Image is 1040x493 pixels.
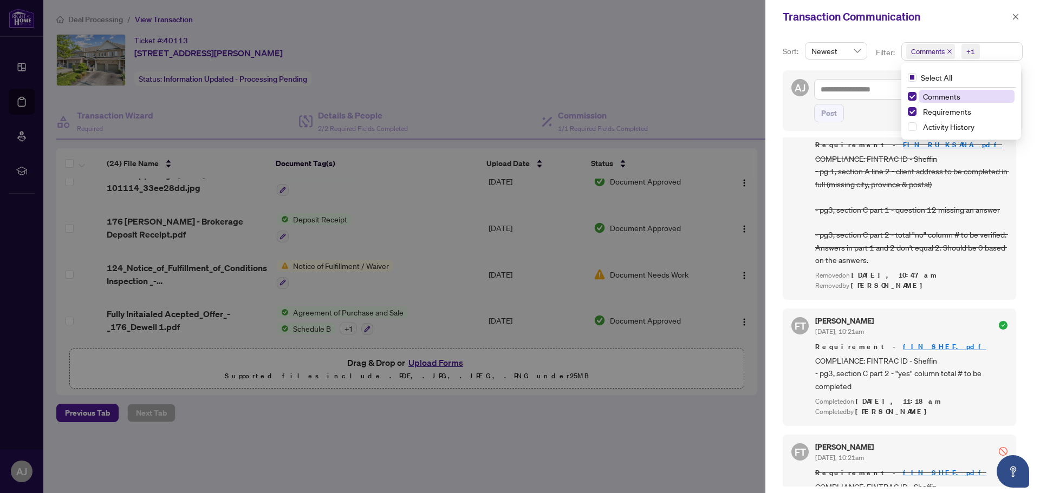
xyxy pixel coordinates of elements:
[919,105,1015,118] span: Requirements
[916,71,957,83] span: Select All
[903,342,986,351] a: fIN SHEF.pdf
[815,397,1007,407] div: Completed on
[856,397,942,406] span: [DATE], 11:18am
[999,321,1007,330] span: check-circle
[855,407,933,416] span: [PERSON_NAME]
[795,80,805,95] span: AJ
[815,327,864,336] span: [DATE], 10:21am
[815,153,1007,266] span: COMPLIANCE: FINTRAC ID - Sheffin - pg 1, section A line 2 - client address to be completed in ful...
[966,46,975,57] div: +1
[906,44,955,59] span: Comments
[919,120,1015,133] span: Activity History
[815,453,864,462] span: [DATE], 10:21am
[815,341,1007,352] span: Requirement -
[997,455,1029,488] button: Open asap
[814,104,844,122] button: Post
[999,447,1007,456] span: stop
[795,318,806,333] span: FT
[947,49,952,54] span: close
[815,271,1007,281] div: Removed on
[815,407,1007,417] div: Completed by
[795,444,806,459] span: FT
[876,47,896,58] p: Filter:
[923,91,960,101] span: Comments
[783,9,1009,25] div: Transaction Communication
[815,140,1007,150] span: Requirement -
[908,107,916,116] span: Select Requirements
[815,443,874,451] h5: [PERSON_NAME]
[903,140,1002,149] a: FIN RUKSANA.pdf
[815,281,1007,291] div: Removed by
[1012,13,1019,21] span: close
[783,45,801,57] p: Sort:
[811,43,861,59] span: Newest
[815,468,1007,478] span: Requirement -
[911,46,945,57] span: Comments
[851,271,938,280] span: [DATE], 10:47am
[923,107,971,116] span: Requirements
[923,122,974,132] span: Activity History
[851,281,928,290] span: [PERSON_NAME]
[919,90,1015,103] span: Comments
[815,317,874,325] h5: [PERSON_NAME]
[903,468,986,477] a: fIN SHEF.pdf
[908,122,916,131] span: Select Activity History
[908,92,916,101] span: Select Comments
[815,354,1007,392] span: COMPLIANCE: FINTRAC ID - Sheffin - pg3, section C part 2 - "yes" column total # to be completed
